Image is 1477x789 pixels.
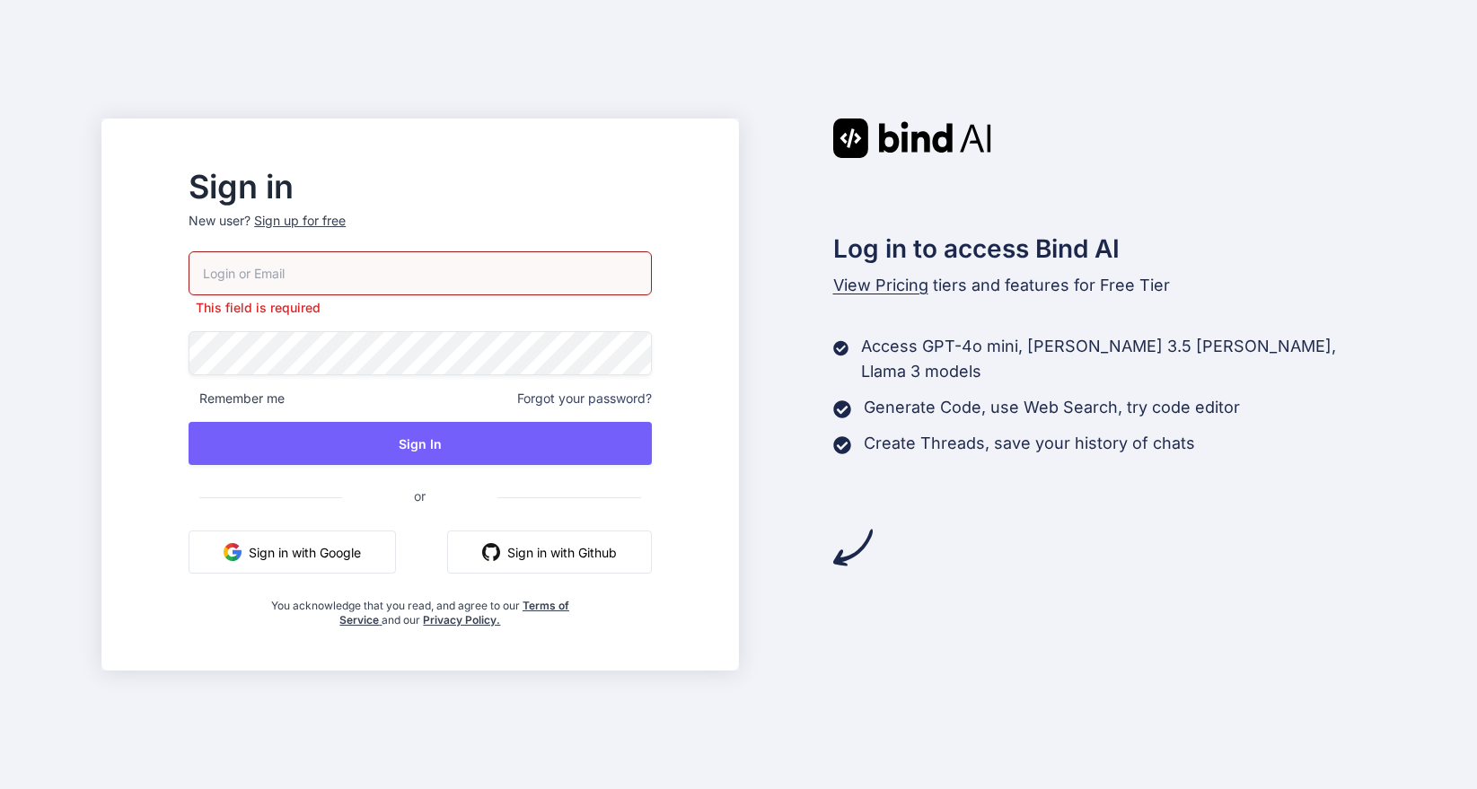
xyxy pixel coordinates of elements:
[339,599,569,627] a: Terms of Service
[189,212,651,251] p: New user?
[833,230,1376,267] h2: Log in to access Bind AI
[833,273,1376,298] p: tiers and features for Free Tier
[833,118,991,158] img: Bind AI logo
[447,530,652,574] button: Sign in with Github
[254,212,346,230] div: Sign up for free
[189,299,651,317] p: This field is required
[189,251,651,295] input: Login or Email
[224,543,242,561] img: google
[864,431,1195,456] p: Create Threads, save your history of chats
[864,395,1240,420] p: Generate Code, use Web Search, try code editor
[189,530,396,574] button: Sign in with Google
[833,528,873,567] img: arrow
[517,390,652,408] span: Forgot your password?
[423,613,500,627] a: Privacy Policy.
[189,172,651,201] h2: Sign in
[861,334,1376,384] p: Access GPT-4o mini, [PERSON_NAME] 3.5 [PERSON_NAME], Llama 3 models
[482,543,500,561] img: github
[833,276,928,294] span: View Pricing
[342,474,497,518] span: or
[266,588,575,627] div: You acknowledge that you read, and agree to our and our
[189,390,285,408] span: Remember me
[189,422,651,465] button: Sign In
